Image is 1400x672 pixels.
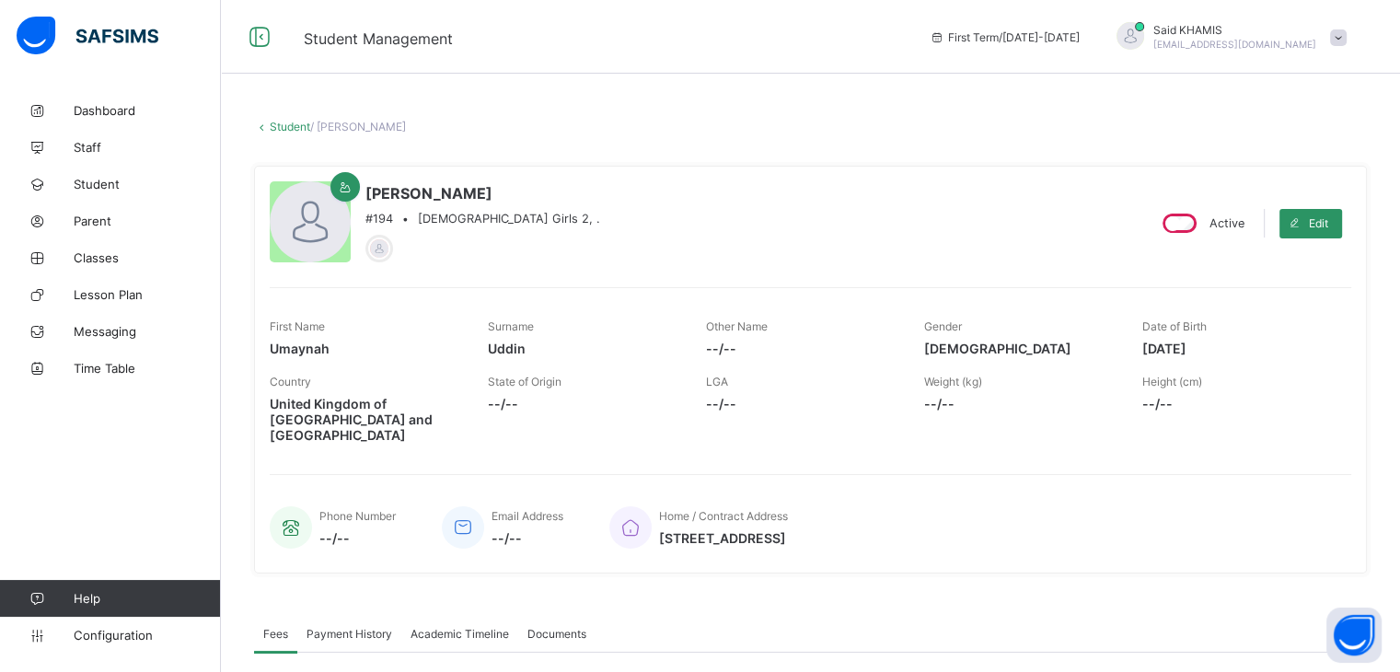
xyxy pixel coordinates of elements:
span: Country [270,375,311,388]
span: Weight (kg) [924,375,982,388]
span: Payment History [307,627,392,641]
span: Documents [527,627,586,641]
span: [STREET_ADDRESS] [659,530,788,546]
span: Academic Timeline [411,627,509,641]
span: Umaynah [270,341,460,356]
span: Classes [74,250,221,265]
span: #194 [365,212,393,226]
span: Phone Number [319,509,396,523]
span: Parent [74,214,221,228]
span: Edit [1309,216,1328,230]
span: Home / Contract Address [659,509,788,523]
span: Email Address [492,509,563,523]
span: LGA [706,375,728,388]
span: Date of Birth [1142,319,1207,333]
span: [DEMOGRAPHIC_DATA] [924,341,1115,356]
a: Student [270,120,310,133]
span: Said KHAMIS [1153,23,1316,37]
div: • [365,212,600,226]
span: [EMAIL_ADDRESS][DOMAIN_NAME] [1153,39,1316,50]
span: --/-- [706,396,897,411]
span: Surname [488,319,534,333]
span: [DATE] [1142,341,1333,356]
span: Student [74,177,221,191]
span: Staff [74,140,221,155]
span: State of Origin [488,375,561,388]
span: Dashboard [74,103,221,118]
span: --/-- [319,530,396,546]
span: --/-- [1142,396,1333,411]
span: Gender [924,319,962,333]
span: Height (cm) [1142,375,1202,388]
span: --/-- [488,396,678,411]
div: SaidKHAMIS [1098,22,1356,52]
span: --/-- [924,396,1115,411]
span: Uddin [488,341,678,356]
span: Time Table [74,361,221,376]
span: Help [74,591,220,606]
span: First Name [270,319,325,333]
img: safsims [17,17,158,55]
span: / [PERSON_NAME] [310,120,406,133]
span: United Kingdom of [GEOGRAPHIC_DATA] and [GEOGRAPHIC_DATA] [270,396,460,443]
span: Student Management [304,29,453,48]
span: Configuration [74,628,220,643]
span: Messaging [74,324,221,339]
span: [PERSON_NAME] [365,184,600,203]
span: [DEMOGRAPHIC_DATA] Girls 2, . [418,212,600,226]
span: --/-- [492,530,563,546]
span: Active [1209,216,1244,230]
span: Lesson Plan [74,287,221,302]
span: --/-- [706,341,897,356]
span: Other Name [706,319,768,333]
span: session/term information [930,30,1080,44]
span: Fees [263,627,288,641]
button: Open asap [1326,608,1382,663]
